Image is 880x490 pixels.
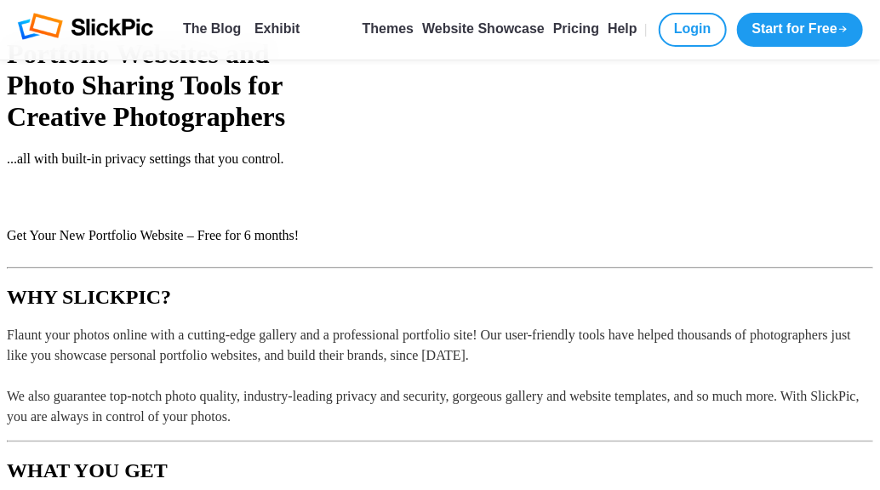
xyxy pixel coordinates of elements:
h2: WHAT YOU GET [7,459,873,482]
h1: Portfolio Websites and Photo Sharing Tools for Creative Photographers [7,38,873,133]
p: ...all with built-in privacy settings that you control. [7,151,873,167]
h2: WHY SLICKPIC? [7,286,873,309]
p: Flaunt your photos online with a cutting-edge gallery and a professional portfolio site! Our user... [7,325,873,427]
div: Get Your New Portfolio Website – Free for 6 months! [7,211,873,260]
